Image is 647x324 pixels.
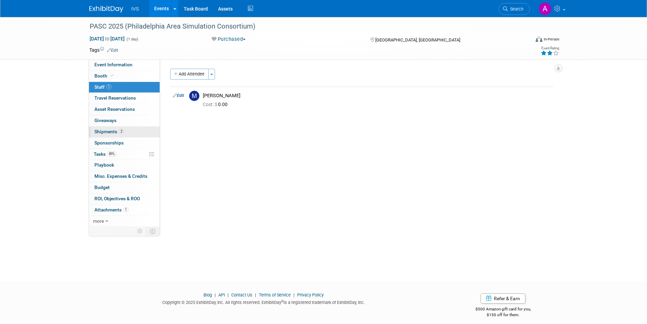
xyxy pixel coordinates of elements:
a: more [89,216,160,227]
span: Attachments [94,207,128,212]
td: Personalize Event Tab Strip [134,227,146,236]
span: Giveaways [94,118,116,123]
button: Purchased [209,36,248,43]
span: [DATE] [DATE] [89,36,125,42]
span: | [226,292,230,297]
span: Misc. Expenses & Credits [94,173,147,179]
a: ROI, Objectives & ROO [89,193,160,204]
span: Tasks [94,151,116,157]
span: 2 [119,129,124,134]
span: Shipments [94,129,124,134]
span: 0.00 [203,102,230,107]
a: Refer & Earn [481,293,525,304]
span: Booth [94,73,115,79]
span: Sponsorships [94,140,124,146]
span: 89% [107,151,116,156]
span: Budget [94,185,110,190]
div: Event Rating [541,47,559,50]
span: Search [508,6,523,12]
span: Cost: $ [203,102,218,107]
span: 1 [106,84,111,89]
a: Privacy Policy [297,292,324,297]
div: [PERSON_NAME] [203,92,550,99]
span: | [213,292,217,297]
a: Terms of Service [259,292,291,297]
span: IVS [131,6,139,12]
div: $500 Amazon gift card for you, [448,302,558,318]
a: Attachments1 [89,205,160,216]
a: Edit [173,93,184,98]
a: Shipments2 [89,126,160,137]
div: In-Person [543,37,559,42]
div: Copyright © 2025 ExhibitDay, Inc. All rights reserved. ExhibitDay is a registered trademark of Ex... [89,298,438,306]
span: Playbook [94,162,114,168]
div: $150 off for them. [448,312,558,318]
a: Search [499,3,530,15]
a: Blog [203,292,212,297]
a: Booth [89,71,160,82]
a: Edit [107,48,118,53]
a: Playbook [89,160,160,171]
a: Event Information [89,59,160,70]
a: API [218,292,225,297]
i: Booth reservation complete [110,74,114,78]
span: Asset Reservations [94,106,135,112]
img: Aaron Lentscher [539,2,552,15]
span: Travel Reservations [94,95,136,101]
span: | [292,292,296,297]
div: PASC 2025 (Philadelphia Area Simulation Consortium) [87,20,520,33]
span: 1 [123,207,128,212]
span: | [253,292,258,297]
a: Sponsorships [89,138,160,149]
img: M.jpg [189,91,199,101]
span: ROI, Objectives & ROO [94,196,140,201]
a: Staff1 [89,82,160,93]
div: Event Format [490,35,560,46]
a: Contact Us [231,292,252,297]
a: Giveaways [89,115,160,126]
td: Toggle Event Tabs [146,227,160,236]
td: Tags [89,47,118,53]
span: Event Information [94,62,132,67]
img: Format-Inperson.png [536,36,542,42]
span: to [104,36,110,41]
span: [GEOGRAPHIC_DATA], [GEOGRAPHIC_DATA] [375,37,460,42]
a: Budget [89,182,160,193]
a: Travel Reservations [89,93,160,104]
a: Tasks89% [89,149,160,160]
span: (1 day) [126,37,138,41]
span: Staff [94,84,111,90]
sup: ® [281,300,284,303]
img: ExhibitDay [89,6,123,13]
a: Asset Reservations [89,104,160,115]
a: Misc. Expenses & Credits [89,171,160,182]
span: more [93,218,104,224]
button: Add Attendee [170,69,209,80]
